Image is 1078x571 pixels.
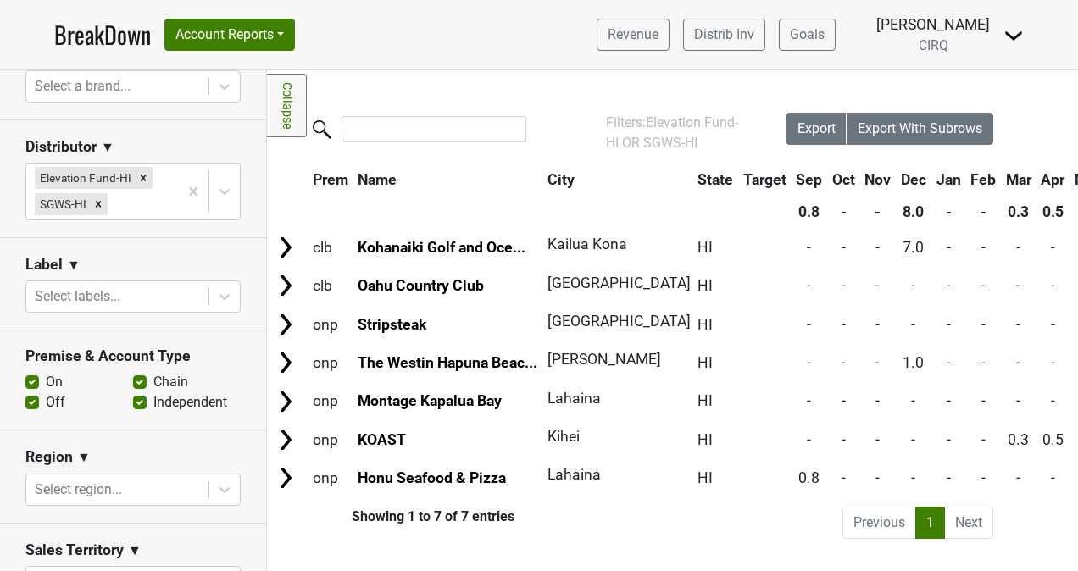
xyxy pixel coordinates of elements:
[697,316,713,333] span: HI
[981,316,986,333] span: -
[981,469,986,486] span: -
[807,431,811,448] span: -
[911,316,915,333] span: -
[273,273,298,298] img: Arrow right
[77,447,91,468] span: ▼
[153,372,188,392] label: Chain
[46,372,63,392] label: On
[67,255,81,275] span: ▼
[842,354,846,371] span: -
[828,197,859,227] th: -
[1003,25,1024,46] img: Dropdown Menu
[25,138,97,156] h3: Distributor
[1042,431,1064,448] span: 0.5
[547,351,661,368] span: [PERSON_NAME]
[919,37,948,53] span: CIRQ
[358,354,537,371] a: The Westin Hapuna Beac...
[308,383,353,419] td: onp
[875,277,880,294] span: -
[981,392,986,409] span: -
[273,389,298,414] img: Arrow right
[981,277,986,294] span: -
[932,197,965,227] th: -
[697,277,713,294] span: HI
[358,392,502,409] a: Montage Kapalua Bay
[597,19,670,51] a: Revenue
[606,113,739,153] div: Filters:
[683,19,765,51] a: Distrib Inv
[739,164,791,195] th: Target: activate to sort column ascending
[911,277,915,294] span: -
[911,469,915,486] span: -
[947,469,951,486] span: -
[547,236,627,252] span: Kailua Kona
[903,354,924,371] span: 1.0
[1051,354,1055,371] span: -
[842,469,846,486] span: -
[358,431,406,448] a: KOAST
[308,268,353,304] td: clb
[1037,164,1070,195] th: Apr: activate to sort column ascending
[273,312,298,337] img: Arrow right
[875,239,880,256] span: -
[1008,431,1029,448] span: 0.3
[358,239,525,256] a: Kohanaiki Golf and Oce...
[798,469,820,486] span: 0.8
[358,469,506,486] a: Honu Seafood & Pizza
[35,193,89,215] div: SGWS-HI
[697,431,713,448] span: HI
[947,277,951,294] span: -
[1051,469,1055,486] span: -
[697,392,713,409] span: HI
[875,469,880,486] span: -
[25,256,63,274] h3: Label
[981,354,986,371] span: -
[861,164,896,195] th: Nov: activate to sort column ascending
[981,431,986,448] span: -
[903,239,924,256] span: 7.0
[308,306,353,342] td: onp
[807,354,811,371] span: -
[313,171,348,188] span: Prem
[1002,164,1036,195] th: Mar: activate to sort column ascending
[308,229,353,265] td: clb
[697,239,713,256] span: HI
[828,164,859,195] th: Oct: activate to sort column ascending
[101,137,114,158] span: ▼
[35,167,134,189] div: Elevation Fund-HI
[876,14,990,36] div: [PERSON_NAME]
[947,316,951,333] span: -
[273,427,298,452] img: Arrow right
[697,354,713,371] span: HI
[1016,469,1020,486] span: -
[947,431,951,448] span: -
[358,277,484,294] a: Oahu Country Club
[861,197,896,227] th: -
[966,197,1000,227] th: -
[308,344,353,380] td: onp
[966,164,1000,195] th: Feb: activate to sort column ascending
[1002,197,1036,227] th: 0.3
[842,277,846,294] span: -
[693,164,737,195] th: State: activate to sort column ascending
[915,507,945,539] a: 1
[911,431,915,448] span: -
[25,541,124,559] h3: Sales Territory
[947,392,951,409] span: -
[1051,277,1055,294] span: -
[134,167,153,189] div: Remove Elevation Fund-HI
[358,316,426,333] a: Stripsteak
[164,19,295,51] button: Account Reports
[1016,354,1020,371] span: -
[875,354,880,371] span: -
[875,431,880,448] span: -
[792,164,826,195] th: Sep: activate to sort column ascending
[807,277,811,294] span: -
[543,164,683,195] th: City: activate to sort column ascending
[358,171,397,188] span: Name
[911,392,915,409] span: -
[128,541,142,561] span: ▼
[547,390,601,407] span: Lahaina
[779,19,836,51] a: Goals
[981,239,986,256] span: -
